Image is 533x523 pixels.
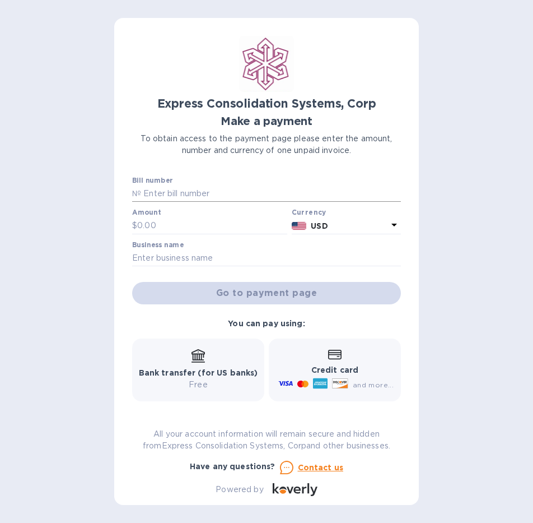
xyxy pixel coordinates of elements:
input: Enter business name [132,250,401,267]
p: $ [132,220,137,232]
input: 0.00 [137,217,287,234]
b: USD [311,221,328,230]
b: Have any questions? [190,462,275,471]
label: Amount [132,210,161,216]
b: Express Consolidation Systems, Corp [157,96,376,110]
input: Enter bill number [141,186,401,202]
b: You can pay using: [228,319,305,328]
b: Bank transfer (for US banks) [139,368,258,377]
p: All your account information will remain secure and hidden from Express Consolidation Systems, Co... [132,428,401,452]
p: № [132,188,141,200]
p: Powered by [216,484,263,496]
p: To obtain access to the payment page please enter the amount, number and currency of one unpaid i... [132,133,401,156]
h1: Make a payment [132,115,401,128]
label: Business name [132,242,184,248]
p: Free [139,379,258,391]
u: Contact us [298,463,344,472]
b: Currency [292,208,326,216]
img: USD [292,222,307,230]
span: and more... [353,381,394,389]
b: Credit card [311,365,358,374]
label: Bill number [132,177,172,184]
